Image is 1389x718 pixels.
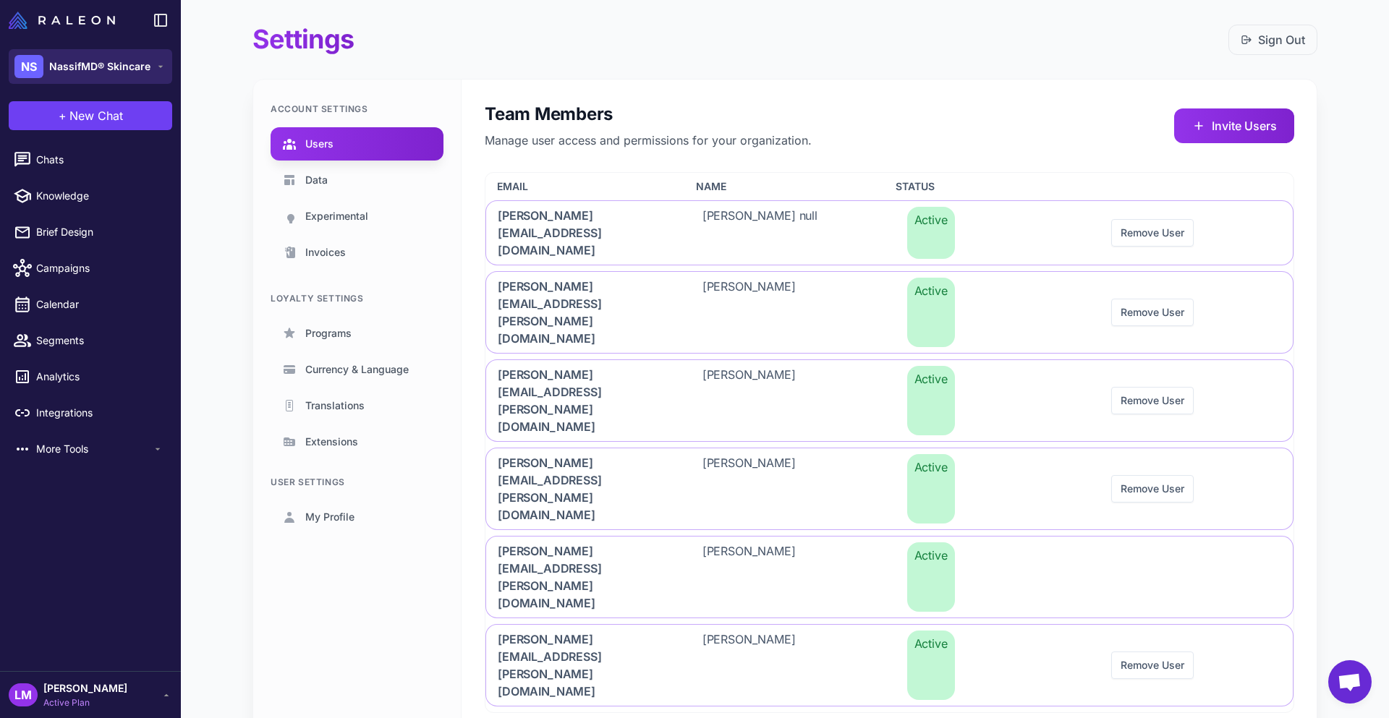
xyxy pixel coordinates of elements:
[1111,299,1194,326] button: Remove User
[271,389,443,422] a: Translations
[498,454,668,523] span: [PERSON_NAME][EMAIL_ADDRESS][PERSON_NAME][DOMAIN_NAME]
[702,207,817,259] span: [PERSON_NAME] null
[36,188,163,204] span: Knowledge
[896,179,935,195] span: Status
[9,101,172,130] button: +New Chat
[271,200,443,233] a: Experimental
[271,103,443,116] div: Account Settings
[36,152,163,168] span: Chats
[43,680,127,696] span: [PERSON_NAME]
[6,398,175,428] a: Integrations
[271,317,443,350] a: Programs
[305,172,328,188] span: Data
[498,278,668,347] span: [PERSON_NAME][EMAIL_ADDRESS][PERSON_NAME][DOMAIN_NAME]
[702,366,796,435] span: [PERSON_NAME]
[907,631,955,700] span: Active
[498,207,668,259] span: [PERSON_NAME][EMAIL_ADDRESS][DOMAIN_NAME]
[36,405,163,421] span: Integrations
[1111,475,1194,503] button: Remove User
[702,454,796,523] span: [PERSON_NAME]
[907,278,955,347] span: Active
[1328,660,1372,704] a: Open chat
[485,359,1294,442] div: [PERSON_NAME][EMAIL_ADDRESS][PERSON_NAME][DOMAIN_NAME][PERSON_NAME]ActiveRemove User
[36,369,163,385] span: Analytics
[1111,219,1194,247] button: Remove User
[1174,108,1294,143] button: Invite Users
[305,398,365,414] span: Translations
[6,362,175,392] a: Analytics
[49,59,150,74] span: NassifMD® Skincare
[907,542,955,612] span: Active
[485,271,1294,354] div: [PERSON_NAME][EMAIL_ADDRESS][PERSON_NAME][DOMAIN_NAME][PERSON_NAME]ActiveRemove User
[271,353,443,386] a: Currency & Language
[305,244,346,260] span: Invoices
[498,542,668,612] span: [PERSON_NAME][EMAIL_ADDRESS][PERSON_NAME][DOMAIN_NAME]
[6,253,175,283] a: Campaigns
[1111,387,1194,414] button: Remove User
[271,476,443,489] div: User Settings
[1241,31,1305,48] a: Sign Out
[69,107,123,124] span: New Chat
[497,179,528,195] span: Email
[59,107,67,124] span: +
[305,509,354,525] span: My Profile
[498,631,668,700] span: [PERSON_NAME][EMAIL_ADDRESS][PERSON_NAME][DOMAIN_NAME]
[907,454,955,523] span: Active
[271,292,443,305] div: Loyalty Settings
[271,163,443,197] a: Data
[485,200,1294,265] div: [PERSON_NAME][EMAIL_ADDRESS][DOMAIN_NAME][PERSON_NAME] nullActiveRemove User
[36,333,163,349] span: Segments
[305,208,368,224] span: Experimental
[485,536,1294,618] div: [PERSON_NAME][EMAIL_ADDRESS][PERSON_NAME][DOMAIN_NAME][PERSON_NAME]Active
[36,441,152,457] span: More Tools
[498,366,668,435] span: [PERSON_NAME][EMAIL_ADDRESS][PERSON_NAME][DOMAIN_NAME]
[14,55,43,78] div: NS
[485,448,1294,530] div: [PERSON_NAME][EMAIL_ADDRESS][PERSON_NAME][DOMAIN_NAME][PERSON_NAME]ActiveRemove User
[1228,25,1317,55] button: Sign Out
[485,132,812,149] p: Manage user access and permissions for your organization.
[271,500,443,534] a: My Profile
[485,103,812,126] h2: Team Members
[907,207,955,259] span: Active
[6,145,175,175] a: Chats
[6,217,175,247] a: Brief Design
[305,325,352,341] span: Programs
[305,362,409,377] span: Currency & Language
[36,296,163,312] span: Calendar
[36,260,163,276] span: Campaigns
[6,181,175,211] a: Knowledge
[702,278,796,347] span: [PERSON_NAME]
[9,49,172,84] button: NSNassifMD® Skincare
[6,325,175,356] a: Segments
[9,683,38,706] div: LM
[36,224,163,240] span: Brief Design
[696,179,726,195] span: Name
[43,696,127,709] span: Active Plan
[702,542,796,612] span: [PERSON_NAME]
[6,289,175,320] a: Calendar
[271,236,443,269] a: Invoices
[271,425,443,458] a: Extensions
[271,127,443,161] a: Users
[252,23,354,56] h1: Settings
[485,624,1294,706] div: [PERSON_NAME][EMAIL_ADDRESS][PERSON_NAME][DOMAIN_NAME][PERSON_NAME]ActiveRemove User
[907,366,955,435] span: Active
[305,434,358,450] span: Extensions
[305,136,334,152] span: Users
[1111,651,1194,679] button: Remove User
[9,12,115,29] img: Raleon Logo
[702,631,796,700] span: [PERSON_NAME]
